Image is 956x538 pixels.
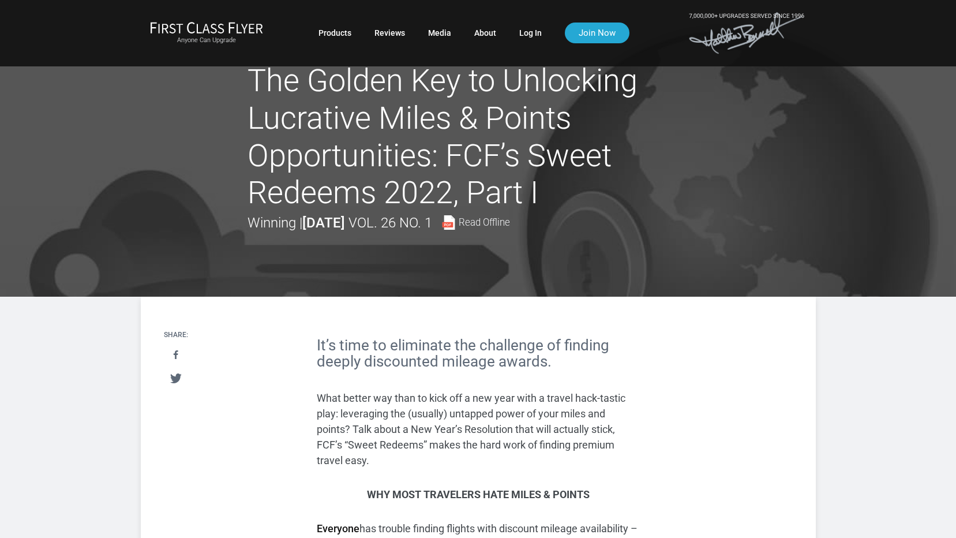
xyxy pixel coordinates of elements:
[317,390,640,468] p: What better way than to kick off a new year with a travel hack-tastic play: leveraging the (usual...
[150,36,263,44] small: Anyone Can Upgrade
[302,215,345,231] strong: [DATE]
[317,489,640,500] h3: Why Most Travelers Hate Miles & Points
[248,212,510,234] div: Winning |
[441,215,510,230] a: Read Offline
[459,218,510,227] span: Read Offline
[164,345,188,366] a: Share
[428,23,451,43] a: Media
[318,23,351,43] a: Products
[519,23,542,43] a: Log In
[150,21,263,33] img: First Class Flyer
[317,522,359,535] strong: Everyone
[348,215,432,231] span: Vol. 26 No. 1
[317,337,640,370] h2: It’s time to eliminate the challenge of finding deeply discounted mileage awards.
[374,23,405,43] a: Reviews
[474,23,496,43] a: About
[248,62,709,212] h1: The Golden Key to Unlocking Lucrative Miles & Points Opportunities: FCF’s Sweet Redeems 2022, Part I
[164,368,188,389] a: Tweet
[565,23,629,43] a: Join Now
[164,331,188,339] h4: Share:
[441,215,456,230] img: pdf-file.svg
[150,21,263,44] a: First Class FlyerAnyone Can Upgrade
